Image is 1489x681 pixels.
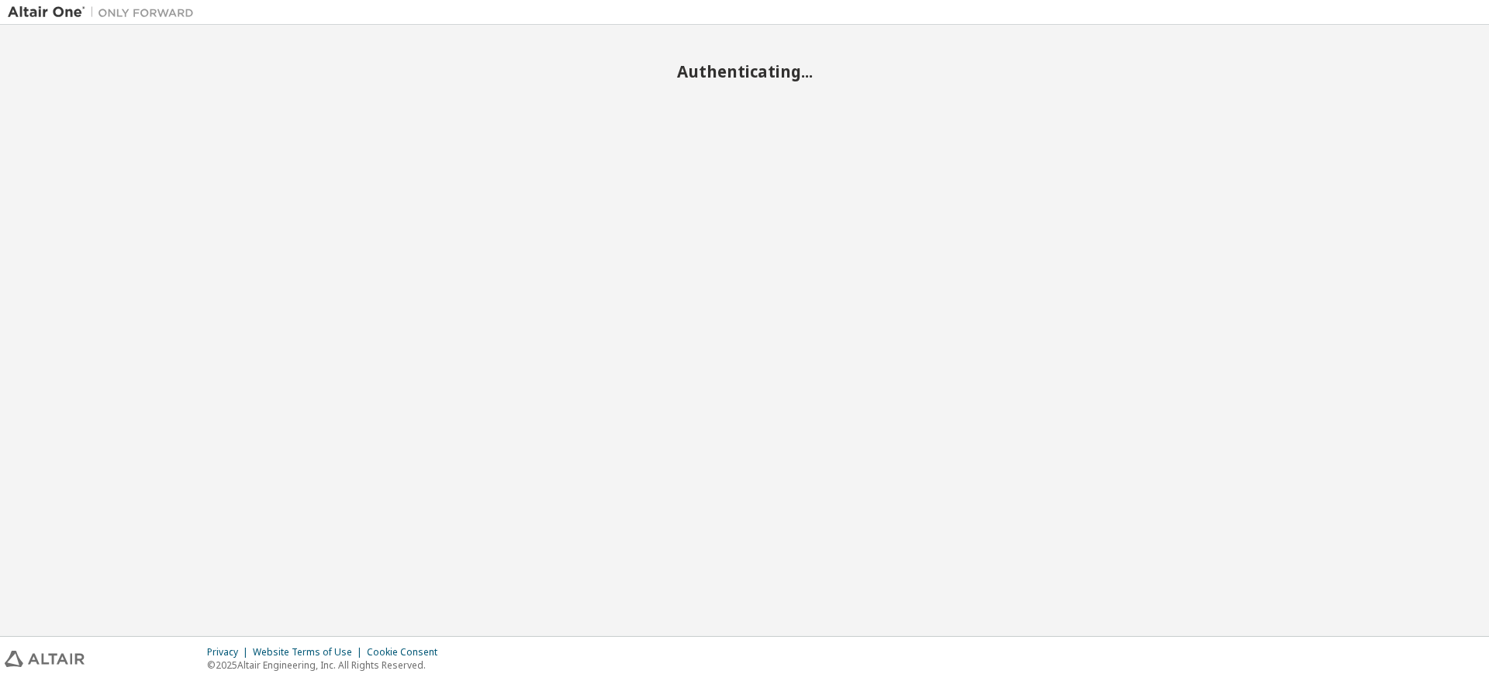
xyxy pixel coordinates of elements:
p: © 2025 Altair Engineering, Inc. All Rights Reserved. [207,659,447,672]
img: Altair One [8,5,202,20]
div: Privacy [207,646,253,659]
div: Website Terms of Use [253,646,367,659]
div: Cookie Consent [367,646,447,659]
img: altair_logo.svg [5,651,85,667]
h2: Authenticating... [8,61,1481,81]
